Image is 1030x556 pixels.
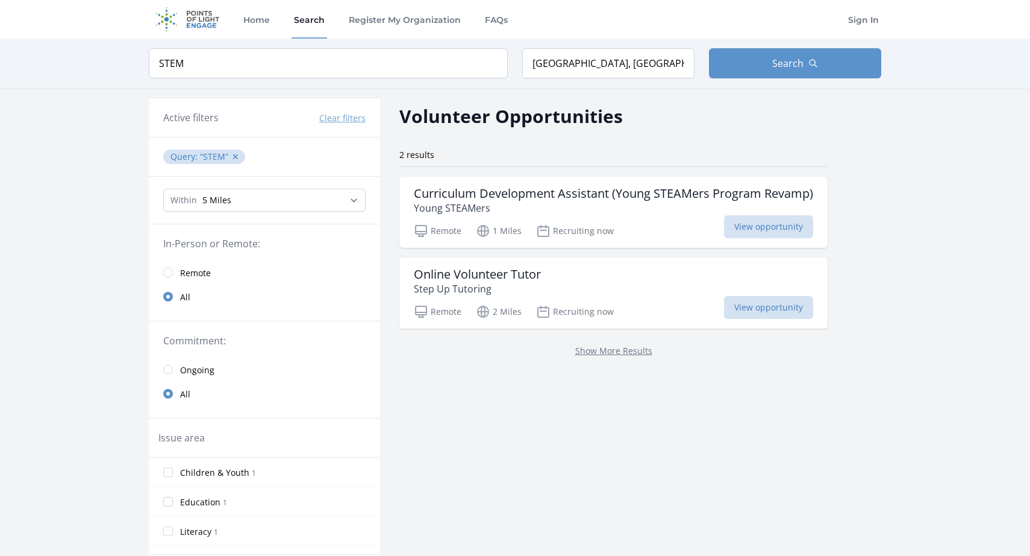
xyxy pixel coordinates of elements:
[163,467,173,477] input: Children & Youth 1
[149,358,380,382] a: Ongoing
[180,267,211,279] span: Remote
[149,48,508,78] input: Keyword
[575,345,652,356] a: Show More Results
[709,48,881,78] button: Search
[724,215,813,238] span: View opportunity
[414,282,541,296] p: Step Up Tutoring
[476,224,522,238] p: 1 Miles
[214,527,218,537] span: 1
[180,291,190,303] span: All
[180,526,211,538] span: Literacy
[414,224,461,238] p: Remote
[399,257,828,329] a: Online Volunteer Tutor Step Up Tutoring Remote 2 Miles Recruiting now View opportunity
[223,498,227,508] span: 1
[163,497,173,507] input: Education 1
[414,305,461,319] p: Remote
[399,103,623,130] h2: Volunteer Opportunities
[163,333,366,348] legend: Commitment:
[476,305,522,319] p: 2 Miles
[158,431,205,445] legend: Issue area
[536,305,614,319] p: Recruiting now
[414,267,541,282] h3: Online Volunteer Tutor
[163,189,366,212] select: Search Radius
[180,467,249,479] span: Children & Youth
[319,112,366,124] button: Clear filters
[149,261,380,285] a: Remote
[724,296,813,319] span: View opportunity
[180,496,220,508] span: Education
[252,468,256,478] span: 1
[180,364,214,376] span: Ongoing
[180,388,190,400] span: All
[399,177,828,248] a: Curriculum Development Assistant (Young STEAMers Program Revamp) Young STEAMers Remote 1 Miles Re...
[232,151,239,163] button: ✕
[163,526,173,536] input: Literacy 1
[522,48,694,78] input: Location
[772,56,804,71] span: Search
[414,186,813,201] h3: Curriculum Development Assistant (Young STEAMers Program Revamp)
[163,110,219,125] h3: Active filters
[399,149,434,160] span: 2 results
[149,382,380,406] a: All
[200,151,228,162] q: STEM
[170,151,200,162] span: Query :
[536,224,614,238] p: Recruiting now
[149,285,380,309] a: All
[414,201,813,215] p: Young STEAMers
[163,236,366,251] legend: In-Person or Remote:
